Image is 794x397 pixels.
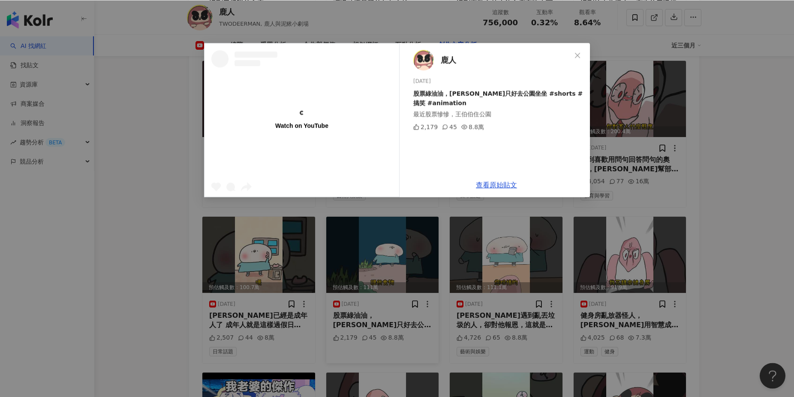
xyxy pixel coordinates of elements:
a: KOL Avatar鹿人 [413,50,571,70]
div: 2,179 [413,122,438,131]
a: Watch on YouTube [205,43,399,197]
div: Watch on YouTube [275,122,328,129]
span: 鹿人 [441,54,456,66]
div: 8.8萬 [461,122,484,131]
button: Close [569,47,586,64]
div: [DATE] [413,77,583,85]
img: KOL Avatar [413,50,434,70]
a: 查看原始貼文 [476,181,517,189]
div: 最近股票慘慘，王伯伯住公園 [413,109,583,119]
div: 45 [442,122,457,131]
span: close [574,52,581,59]
div: 股票綠油油，[PERSON_NAME]只好去公園坐坐 #shorts #搞笑 #animation [413,89,583,107]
